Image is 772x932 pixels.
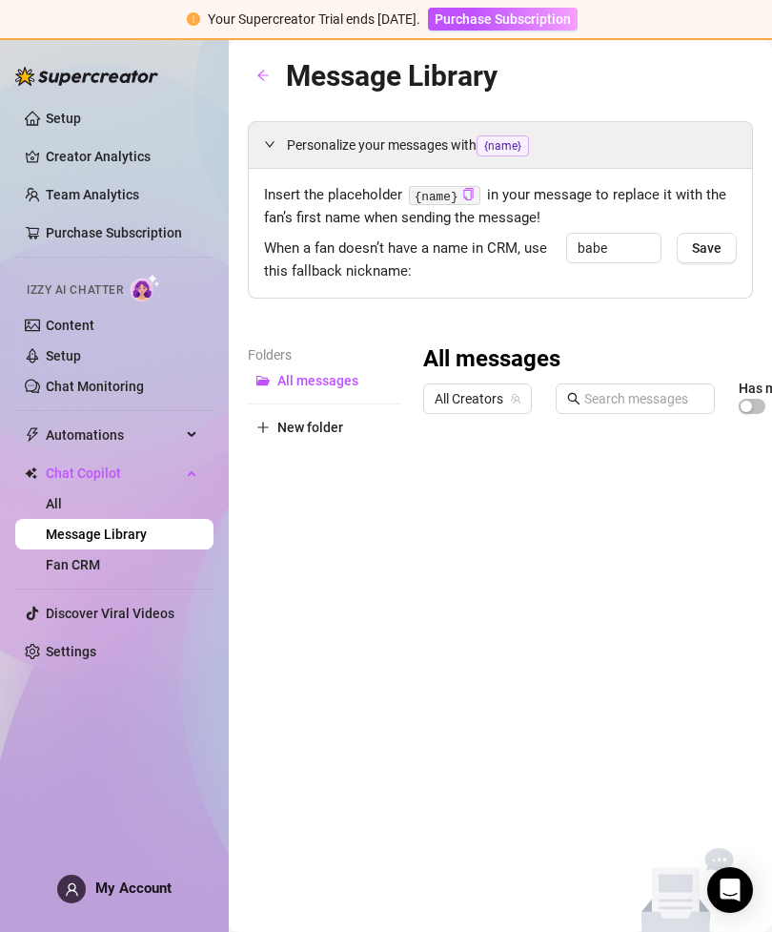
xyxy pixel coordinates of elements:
div: Open Intercom Messenger [707,867,753,913]
h3: All messages [423,344,560,375]
span: Personalize your messages with [287,135,737,156]
span: folder-open [256,374,270,387]
button: Purchase Subscription [428,8,578,31]
span: user [65,882,79,897]
span: arrow-left [256,69,270,82]
a: Purchase Subscription [46,225,182,240]
span: Purchase Subscription [435,11,571,27]
span: thunderbolt [25,427,40,443]
span: Your Supercreator Trial ends [DATE]. [208,11,420,27]
a: Content [46,318,94,333]
img: AI Chatter [131,274,160,301]
span: Save [692,240,721,256]
span: team [510,393,521,404]
span: expanded [264,138,275,150]
a: Setup [46,111,81,126]
a: Creator Analytics [46,141,198,172]
button: Click to Copy [462,188,475,202]
span: Automations [46,420,181,450]
span: exclamation-circle [187,12,200,26]
span: When a fan doesn’t have a name in CRM, use this fallback nickname: [264,238,557,282]
span: New folder [277,420,343,435]
button: New folder [248,412,400,443]
button: All messages [248,365,400,396]
span: All messages [277,373,358,388]
img: Chat Copilot [25,466,37,480]
a: Setup [46,348,81,363]
a: Message Library [46,527,147,542]
a: Purchase Subscription [428,11,578,27]
span: copy [462,188,475,200]
span: All Creators [435,384,520,413]
button: Save [677,233,737,263]
a: Team Analytics [46,187,139,202]
span: Insert the placeholder in your message to replace it with the fan’s first name when sending the m... [264,184,737,229]
code: {name} [409,186,480,206]
article: Message Library [286,53,498,98]
a: Fan CRM [46,557,100,572]
img: logo-BBDzfeDw.svg [15,67,158,86]
a: Chat Monitoring [46,379,144,394]
span: {name} [477,135,529,156]
a: All [46,496,62,511]
article: Folders [248,344,400,365]
span: plus [256,421,270,434]
span: Chat Copilot [46,458,181,488]
span: My Account [95,880,172,897]
div: Personalize your messages with{name} [249,122,752,168]
span: Izzy AI Chatter [27,281,123,300]
span: search [567,392,580,405]
input: Search messages [584,388,703,409]
a: Discover Viral Videos [46,606,174,621]
a: Settings [46,644,96,659]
